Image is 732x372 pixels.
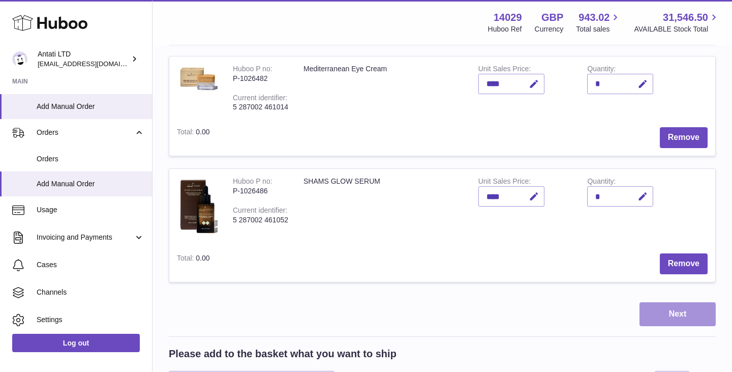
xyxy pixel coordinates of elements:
[37,260,144,270] span: Cases
[535,24,564,34] div: Currency
[37,179,144,189] span: Add Manual Order
[233,177,272,188] div: Huboo P no
[177,254,196,265] label: Total
[233,74,288,83] div: P-1026482
[541,11,563,24] strong: GBP
[37,205,144,215] span: Usage
[233,65,272,75] div: Huboo P no
[37,102,144,111] span: Add Manual Order
[233,94,287,104] div: Current identifier
[196,254,209,262] span: 0.00
[37,288,144,297] span: Channels
[169,347,396,361] h2: Please add to the basket what you want to ship
[177,177,218,236] img: SHAMS GLOW SERUM
[587,65,616,75] label: Quantity
[660,253,708,274] button: Remove
[296,169,471,246] td: SHAMS GLOW SERUM
[639,302,716,326] button: Next
[37,154,144,164] span: Orders
[634,11,720,34] a: 31,546.50 AVAILABLE Stock Total
[233,206,287,217] div: Current identifier
[38,49,129,69] div: Antati LTD
[177,128,196,138] label: Total
[663,11,708,24] span: 31,546.50
[576,24,621,34] span: Total sales
[38,60,149,68] span: [EMAIL_ADDRESS][DOMAIN_NAME]
[478,65,531,75] label: Unit Sales Price
[296,56,471,120] td: Mediterranean Eye Cream
[233,102,288,112] div: 5 287002 461014
[494,11,522,24] strong: 14029
[12,334,140,352] a: Log out
[660,127,708,148] button: Remove
[37,315,144,325] span: Settings
[634,24,720,34] span: AVAILABLE Stock Total
[488,24,522,34] div: Huboo Ref
[177,64,218,93] img: Mediterranean Eye Cream
[37,233,134,242] span: Invoicing and Payments
[233,186,288,196] div: P-1026486
[196,128,209,136] span: 0.00
[576,11,621,34] a: 943.02 Total sales
[37,128,134,137] span: Orders
[578,11,609,24] span: 943.02
[478,177,531,188] label: Unit Sales Price
[12,51,27,67] img: toufic@antatiskin.com
[233,215,288,225] div: 5 287002 461052
[587,177,616,188] label: Quantity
